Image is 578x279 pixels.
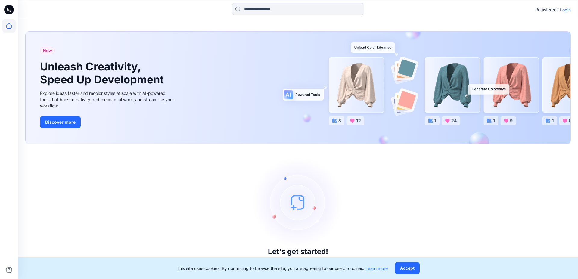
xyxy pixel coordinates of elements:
h3: Let's get started! [268,247,328,256]
p: Registered? [535,6,559,13]
p: Login [560,7,571,13]
button: Discover more [40,116,81,128]
button: Accept [395,262,420,274]
a: Learn more [365,266,388,271]
h1: Unleash Creativity, Speed Up Development [40,60,166,86]
a: Discover more [40,116,176,128]
p: This site uses cookies. By continuing to browse the site, you are agreeing to our use of cookies. [177,265,388,271]
img: empty-state-image.svg [253,157,343,247]
span: New [43,47,52,54]
div: Explore ideas faster and recolor styles at scale with AI-powered tools that boost creativity, red... [40,90,176,109]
